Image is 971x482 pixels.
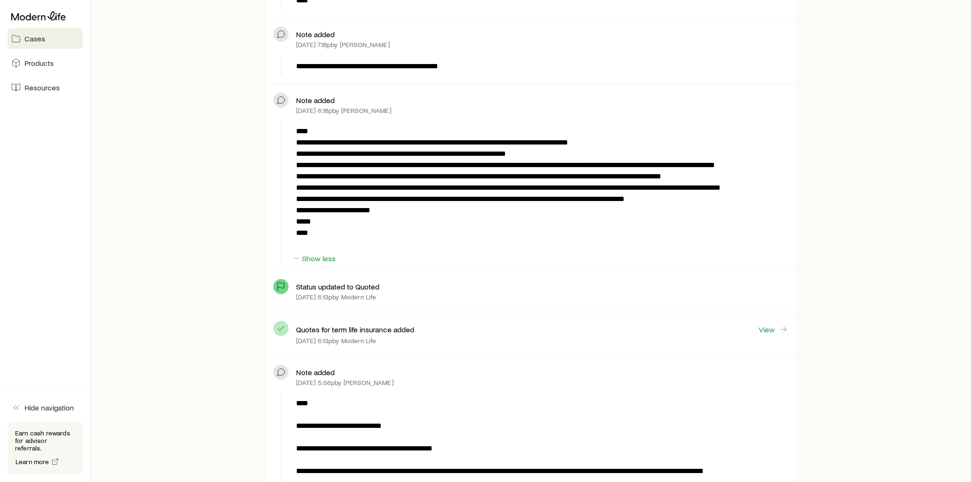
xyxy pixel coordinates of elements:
[296,379,393,386] p: [DATE] 5:56p by [PERSON_NAME]
[296,293,376,301] p: [DATE] 6:13p by Modern Life
[759,324,789,335] a: View
[8,28,83,49] a: Cases
[296,96,335,105] p: Note added
[296,368,335,377] p: Note added
[296,282,379,291] p: Status updated to Quoted
[296,107,391,114] p: [DATE] 6:18p by [PERSON_NAME]
[24,403,74,412] span: Hide navigation
[24,34,45,43] span: Cases
[8,53,83,73] a: Products
[292,254,336,263] button: Show less
[16,458,49,465] span: Learn more
[296,325,414,334] p: Quotes for term life insurance added
[8,77,83,98] a: Resources
[8,422,83,474] div: Earn cash rewards for advisor referrals.Learn more
[296,41,390,48] p: [DATE] 7:18p by [PERSON_NAME]
[15,429,75,452] p: Earn cash rewards for advisor referrals.
[24,58,54,68] span: Products
[296,337,376,345] p: [DATE] 6:13p by Modern Life
[296,30,335,39] p: Note added
[8,397,83,418] button: Hide navigation
[24,83,60,92] span: Resources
